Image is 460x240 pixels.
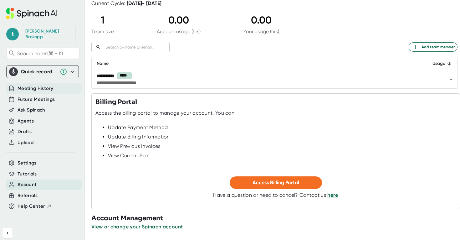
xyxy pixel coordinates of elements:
button: Drafts [18,128,32,135]
div: Update Billing Information [108,134,456,140]
button: Collapse sidebar [3,228,13,238]
h3: Account Management [91,214,460,223]
div: Current Cycle: [91,0,162,7]
td: - [417,70,457,88]
button: Referrals [18,192,38,199]
div: Team size [91,29,114,34]
button: Ask Spinach [18,107,45,114]
button: Tutorials [18,170,37,178]
span: Access Billing Portal [253,180,299,185]
span: t [6,28,19,40]
div: Account usage (hrs) [157,29,201,34]
div: Usage [422,60,452,67]
button: View or change your Spinach account [91,223,183,231]
span: View or change your Spinach account [91,224,183,230]
div: 1 [91,14,114,26]
button: Upload [18,139,33,146]
div: 0.00 [157,14,201,26]
button: Help Center [18,203,52,210]
div: View Current Plan [108,153,456,159]
input: Search by name or email... [103,44,170,51]
div: Quick record [21,69,57,75]
button: Meeting History [18,85,53,92]
span: Help Center [18,203,45,210]
button: Add team member [409,42,457,52]
div: View Previous Invoices [108,143,456,149]
div: Update Payment Method [108,124,456,131]
span: Search notes (⌘ + K) [17,50,78,56]
div: Have a question or need to cancel? Contact us [213,192,338,198]
div: 0.00 [243,14,279,26]
button: Account [18,181,37,188]
span: Add team member [411,43,455,51]
div: Access the billing portal to manage your account. You can: [95,110,236,116]
div: Your usage (hrs) [243,29,279,34]
button: Access Billing Portal [230,176,322,189]
div: Name [97,60,412,67]
button: Agents [18,117,34,125]
b: [DATE] - [DATE] [127,0,162,6]
button: Settings [18,159,37,167]
div: Quick record [9,65,76,78]
div: Tim Brokopp [25,29,72,39]
h3: Billing Portal [95,97,137,107]
a: here [327,192,338,198]
button: Future Meetings [18,96,55,103]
